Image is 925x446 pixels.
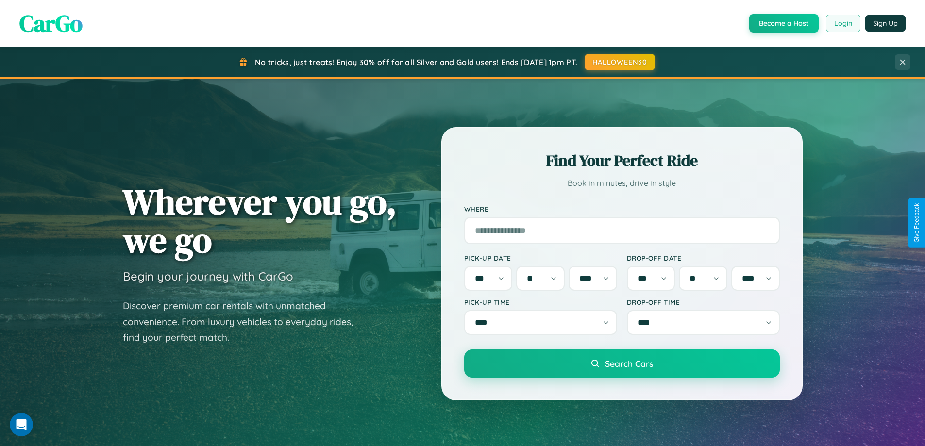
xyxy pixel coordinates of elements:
[464,176,780,190] p: Book in minutes, drive in style
[826,15,860,32] button: Login
[19,7,83,39] span: CarGo
[123,182,397,259] h1: Wherever you go, we go
[585,54,655,70] button: HALLOWEEN30
[627,254,780,262] label: Drop-off Date
[865,15,906,32] button: Sign Up
[123,269,293,283] h3: Begin your journey with CarGo
[464,349,780,378] button: Search Cars
[464,254,617,262] label: Pick-up Date
[464,150,780,171] h2: Find Your Perfect Ride
[605,358,653,369] span: Search Cars
[255,57,577,67] span: No tricks, just treats! Enjoy 30% off for all Silver and Gold users! Ends [DATE] 1pm PT.
[123,298,366,346] p: Discover premium car rentals with unmatched convenience. From luxury vehicles to everyday rides, ...
[10,413,33,436] iframe: Intercom live chat
[749,14,819,33] button: Become a Host
[464,298,617,306] label: Pick-up Time
[464,205,780,213] label: Where
[627,298,780,306] label: Drop-off Time
[913,203,920,243] div: Give Feedback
